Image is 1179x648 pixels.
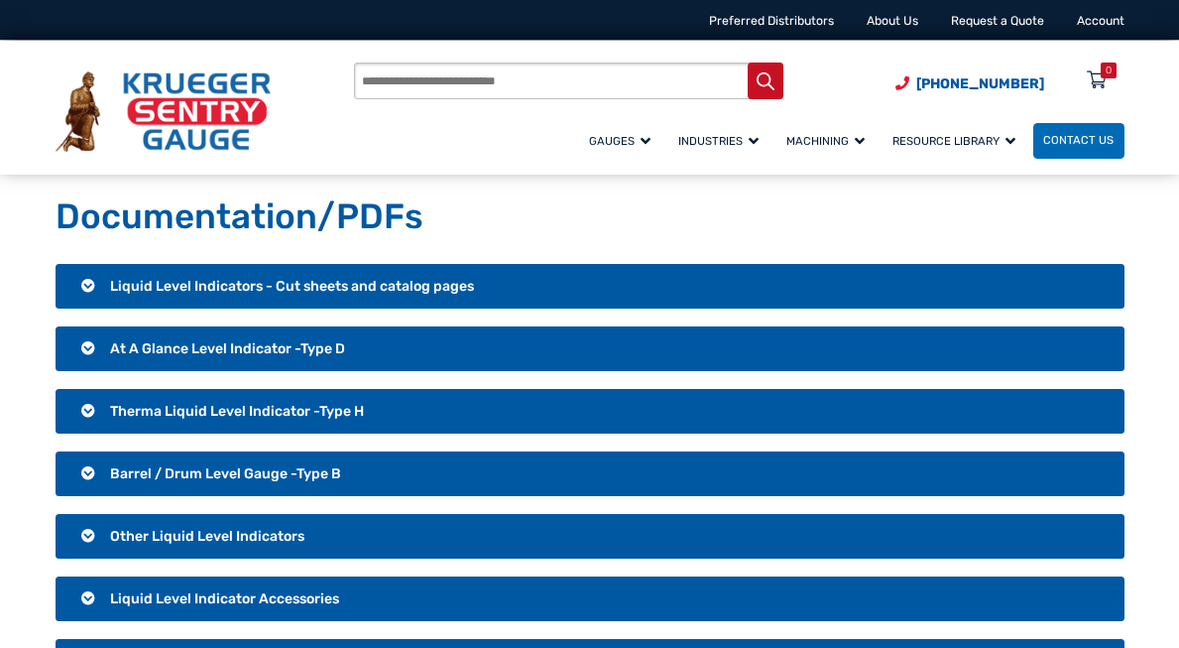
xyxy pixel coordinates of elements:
[110,278,474,295] span: Liquid Level Indicators - Cut sheets and catalog pages
[867,14,918,28] a: About Us
[883,120,1033,161] a: Resource Library
[1077,14,1124,28] a: Account
[579,120,668,161] a: Gauges
[1043,133,1114,147] span: Contact Us
[709,14,834,28] a: Preferred Distributors
[951,14,1044,28] a: Request a Quote
[110,528,304,545] span: Other Liquid Level Indicators
[786,134,865,148] span: Machining
[668,120,776,161] a: Industries
[110,340,345,357] span: At A Glance Level Indicator -Type D
[916,75,1044,92] span: [PHONE_NUMBER]
[110,590,339,607] span: Liquid Level Indicator Accessories
[1033,123,1124,159] a: Contact Us
[892,134,1015,148] span: Resource Library
[678,134,759,148] span: Industries
[110,465,341,482] span: Barrel / Drum Level Gauge -Type B
[56,71,271,151] img: Krueger Sentry Gauge
[56,195,1124,239] h1: Documentation/PDFs
[110,403,364,420] span: Therma Liquid Level Indicator -Type H
[589,134,650,148] span: Gauges
[895,73,1044,94] a: Phone Number (920) 434-8860
[1106,63,1112,78] div: 0
[776,120,883,161] a: Machining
